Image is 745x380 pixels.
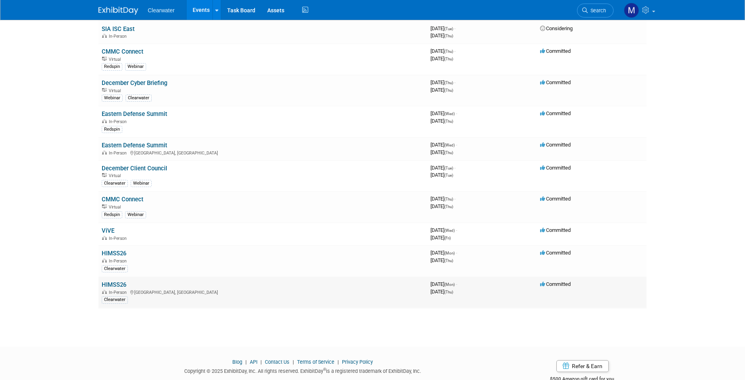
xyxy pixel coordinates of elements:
[444,27,453,31] span: (Tue)
[430,48,455,54] span: [DATE]
[250,359,257,365] a: API
[444,166,453,170] span: (Tue)
[102,88,107,92] img: Virtual Event
[556,360,609,372] a: Refer & Earn
[444,197,453,201] span: (Thu)
[102,95,123,102] div: Webinar
[430,203,453,209] span: [DATE]
[102,119,107,123] img: In-Person Event
[430,281,457,287] span: [DATE]
[444,251,455,255] span: (Mon)
[102,281,126,288] a: HIMSS26
[430,79,455,85] span: [DATE]
[430,250,457,256] span: [DATE]
[430,149,453,155] span: [DATE]
[109,290,129,295] span: In-Person
[102,290,107,294] img: In-Person Event
[540,110,571,116] span: Committed
[456,281,457,287] span: -
[540,142,571,148] span: Committed
[540,25,573,31] span: Considering
[444,49,453,54] span: (Thu)
[102,265,128,272] div: Clearwater
[444,81,453,85] span: (Thu)
[444,290,453,294] span: (Thu)
[297,359,334,365] a: Terms of Service
[131,180,152,187] div: Webinar
[125,95,152,102] div: Clearwater
[430,172,453,178] span: [DATE]
[148,7,175,14] span: Clearwater
[444,204,453,209] span: (Thu)
[444,173,453,177] span: (Tue)
[444,236,451,240] span: (Fri)
[102,258,107,262] img: In-Person Event
[444,119,453,123] span: (Thu)
[624,3,639,18] img: Monica Pastor
[456,110,457,116] span: -
[540,250,571,256] span: Committed
[430,87,453,93] span: [DATE]
[102,250,126,257] a: HIMSS26
[102,180,128,187] div: Clearwater
[444,88,453,93] span: (Thu)
[336,359,341,365] span: |
[456,142,457,148] span: -
[430,25,455,31] span: [DATE]
[125,211,146,218] div: Webinar
[430,118,453,124] span: [DATE]
[540,48,571,54] span: Committed
[454,25,455,31] span: -
[430,165,455,171] span: [DATE]
[259,359,264,365] span: |
[109,57,123,62] span: Virtual
[109,173,123,178] span: Virtual
[430,33,453,39] span: [DATE]
[102,57,107,61] img: Virtual Event
[430,142,457,148] span: [DATE]
[430,196,455,202] span: [DATE]
[102,25,135,33] a: SIA ISC East
[430,110,457,116] span: [DATE]
[102,173,107,177] img: Virtual Event
[588,8,606,14] span: Search
[102,204,107,208] img: Virtual Event
[243,359,249,365] span: |
[444,150,453,155] span: (Thu)
[98,366,507,375] div: Copyright © 2025 ExhibitDay, Inc. All rights reserved. ExhibitDay is a registered trademark of Ex...
[109,236,129,241] span: In-Person
[540,165,571,171] span: Committed
[102,227,114,234] a: ViVE
[102,48,143,55] a: CMMC Connect
[444,143,455,147] span: (Wed)
[102,289,424,295] div: [GEOGRAPHIC_DATA], [GEOGRAPHIC_DATA]
[109,258,129,264] span: In-Person
[291,359,296,365] span: |
[444,34,453,38] span: (Thu)
[444,282,455,287] span: (Mon)
[109,150,129,156] span: In-Person
[444,57,453,61] span: (Thu)
[102,142,167,149] a: Eastern Defense Summit
[102,34,107,38] img: In-Person Event
[456,227,457,233] span: -
[102,63,122,70] div: Redspin
[454,196,455,202] span: -
[102,110,167,118] a: Eastern Defense Summit
[342,359,373,365] a: Privacy Policy
[456,250,457,256] span: -
[102,79,167,87] a: December Cyber Briefing
[323,367,326,372] sup: ®
[430,56,453,62] span: [DATE]
[102,211,122,218] div: Redspin
[454,48,455,54] span: -
[102,236,107,240] img: In-Person Event
[430,257,453,263] span: [DATE]
[102,126,122,133] div: Redspin
[232,359,242,365] a: Blog
[444,112,455,116] span: (Wed)
[109,88,123,93] span: Virtual
[430,235,451,241] span: [DATE]
[102,196,143,203] a: CMMC Connect
[98,7,138,15] img: ExhibitDay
